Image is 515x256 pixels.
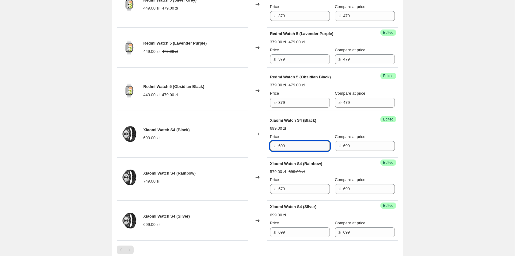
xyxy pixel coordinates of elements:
strike: 479.00 zł [288,82,305,88]
span: Xiaomi Watch S4 (Black) [270,118,316,123]
span: Xiaomi Watch S4 (Black) [143,128,190,132]
div: 379.00 zł [270,39,286,45]
strike: 699.00 zł [288,169,305,175]
span: Compare at price [335,48,365,52]
span: Edited [383,117,393,122]
span: zł [274,100,277,105]
span: Compare at price [335,4,365,9]
div: 699.00 zł [143,222,160,228]
span: Edited [383,203,393,208]
strike: 479.00 zł [162,49,178,55]
span: zł [274,187,277,191]
span: Redmi Watch 5 (Obsidian Black) [270,75,331,79]
div: 379.00 zł [270,82,286,88]
span: zł [274,144,277,148]
span: Edited [383,73,393,78]
span: zł [338,100,341,105]
span: Price [270,134,279,139]
span: Price [270,91,279,96]
img: 19213_redmi-watch-5-silver-1_80x.png [120,81,139,100]
span: Edited [383,160,393,165]
span: zł [274,230,277,234]
img: 19920_O62-Black-Left45_80x.png [120,125,139,143]
span: zł [338,14,341,18]
span: zł [274,14,277,18]
span: Compare at price [335,91,365,96]
strike: 479.00 zł [288,39,305,45]
span: Redmi Watch 5 (Lavender Purple) [143,41,207,45]
div: 579.00 zł [270,169,286,175]
strike: 479.00 zł [162,92,178,98]
div: 749.00 zł [143,178,160,184]
span: Price [270,177,279,182]
span: zł [338,230,341,234]
span: Compare at price [335,177,365,182]
span: Compare at price [335,134,365,139]
span: zł [338,57,341,61]
img: 19213_redmi-watch-5-silver-1_80x.png [120,38,139,57]
span: zł [274,57,277,61]
nav: Pagination [117,246,134,254]
strike: 479.00 zł [162,5,178,11]
span: zł [338,187,341,191]
span: Redmi Watch 5 (Obsidian Black) [143,84,204,89]
div: 449.00 zł [143,92,160,98]
span: Price [270,48,279,52]
span: Edited [383,30,393,35]
img: 19920_O62-Black-Left45_80x.png [120,211,139,230]
div: 699.00 zł [143,135,160,141]
span: zł [338,144,341,148]
span: Redmi Watch 5 (Lavender Purple) [270,31,334,36]
span: Xiaomi Watch S4 (Rainbow) [143,171,196,175]
span: Price [270,221,279,225]
span: Xiaomi Watch S4 (Rainbow) [270,161,322,166]
span: Price [270,4,279,9]
span: Compare at price [335,221,365,225]
div: 699.00 zł [270,212,286,218]
img: 19920_O62-Black-Left45_80x.png [120,168,139,187]
div: 449.00 zł [143,49,160,55]
div: 699.00 zł [270,125,286,132]
span: Xiaomi Watch S4 (Silver) [270,204,317,209]
span: Xiaomi Watch S4 (Silver) [143,214,190,219]
div: 449.00 zł [143,5,160,11]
